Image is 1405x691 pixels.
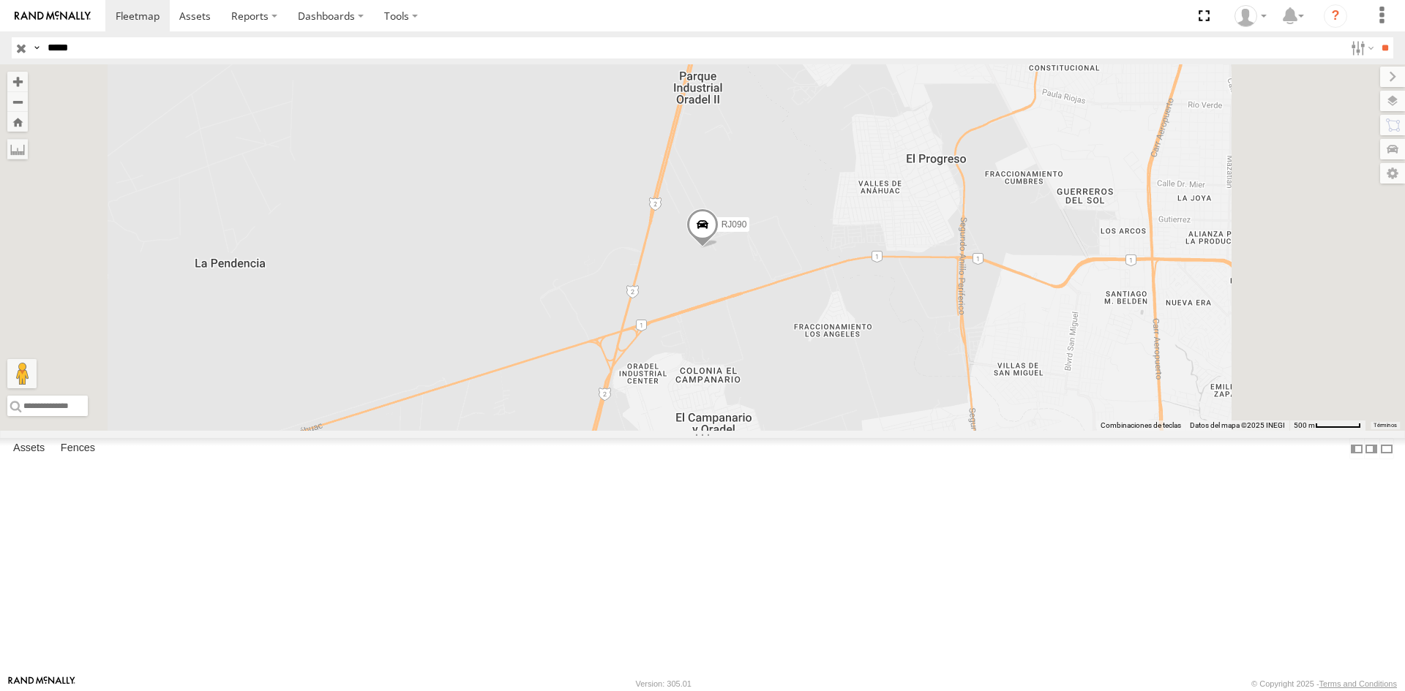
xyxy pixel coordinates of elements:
label: Dock Summary Table to the Right [1364,438,1379,459]
button: Zoom in [7,72,28,91]
a: Terms and Conditions [1319,679,1397,688]
button: Zoom Home [7,112,28,132]
label: Map Settings [1380,163,1405,184]
button: Zoom out [7,91,28,112]
button: Combinaciones de teclas [1101,420,1181,431]
label: Assets [6,439,52,459]
label: Search Filter Options [1345,37,1376,58]
i: ? [1324,4,1347,28]
label: Search Query [31,37,42,58]
div: Version: 305.01 [636,679,692,688]
div: © Copyright 2025 - [1251,679,1397,688]
label: Hide Summary Table [1379,438,1394,459]
button: Arrastra al hombrecito al mapa para abrir Street View [7,359,37,388]
span: RJ090 [722,219,747,229]
a: Visit our Website [8,676,75,691]
img: rand-logo.svg [15,11,91,21]
button: Escala del mapa: 500 m por 59 píxeles [1289,420,1365,431]
span: 500 m [1294,421,1315,429]
label: Measure [7,139,28,159]
div: Josue Jimenez [1229,5,1272,27]
span: Datos del mapa ©2025 INEGI [1190,421,1285,429]
a: Términos [1374,423,1397,428]
label: Fences [53,439,102,459]
label: Dock Summary Table to the Left [1349,438,1364,459]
